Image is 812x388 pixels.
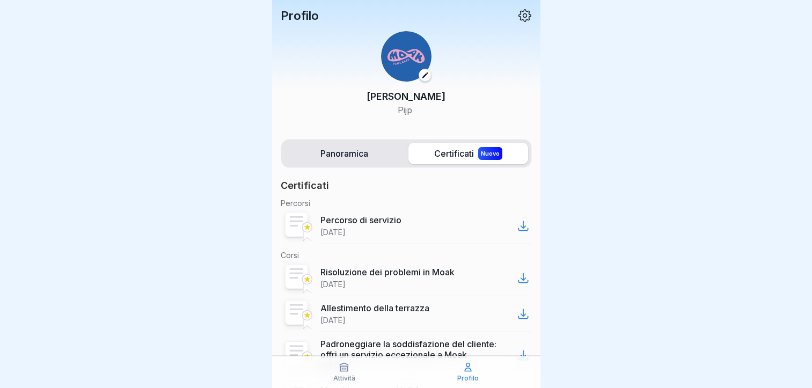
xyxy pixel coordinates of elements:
p: [DATE] [320,316,346,325]
font: Certificati [434,147,474,160]
p: Allestimento della terrazza [320,303,429,313]
p: Padroneggiare la soddisfazione del cliente: offri un servizio eccezionale a Moak [320,339,515,360]
p: [PERSON_NAME] [367,89,445,104]
font: Pijp [398,105,412,115]
p: Certificati [281,179,329,192]
img: umgrx2xl31rn5ontmk0ygdz8.png [381,31,431,82]
p: [DATE] [320,280,346,289]
p: Percorsi [281,199,532,208]
div: Nuovo [478,147,502,160]
p: Percorso di servizio [320,215,401,225]
p: [DATE] [320,228,346,237]
p: Attività [333,375,355,382]
p: Corsi [281,251,532,260]
p: Profilo [457,375,479,382]
p: Profilo [281,9,319,23]
label: Panoramica [284,143,404,164]
p: Risoluzione dei problemi in Moak [320,267,455,277]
